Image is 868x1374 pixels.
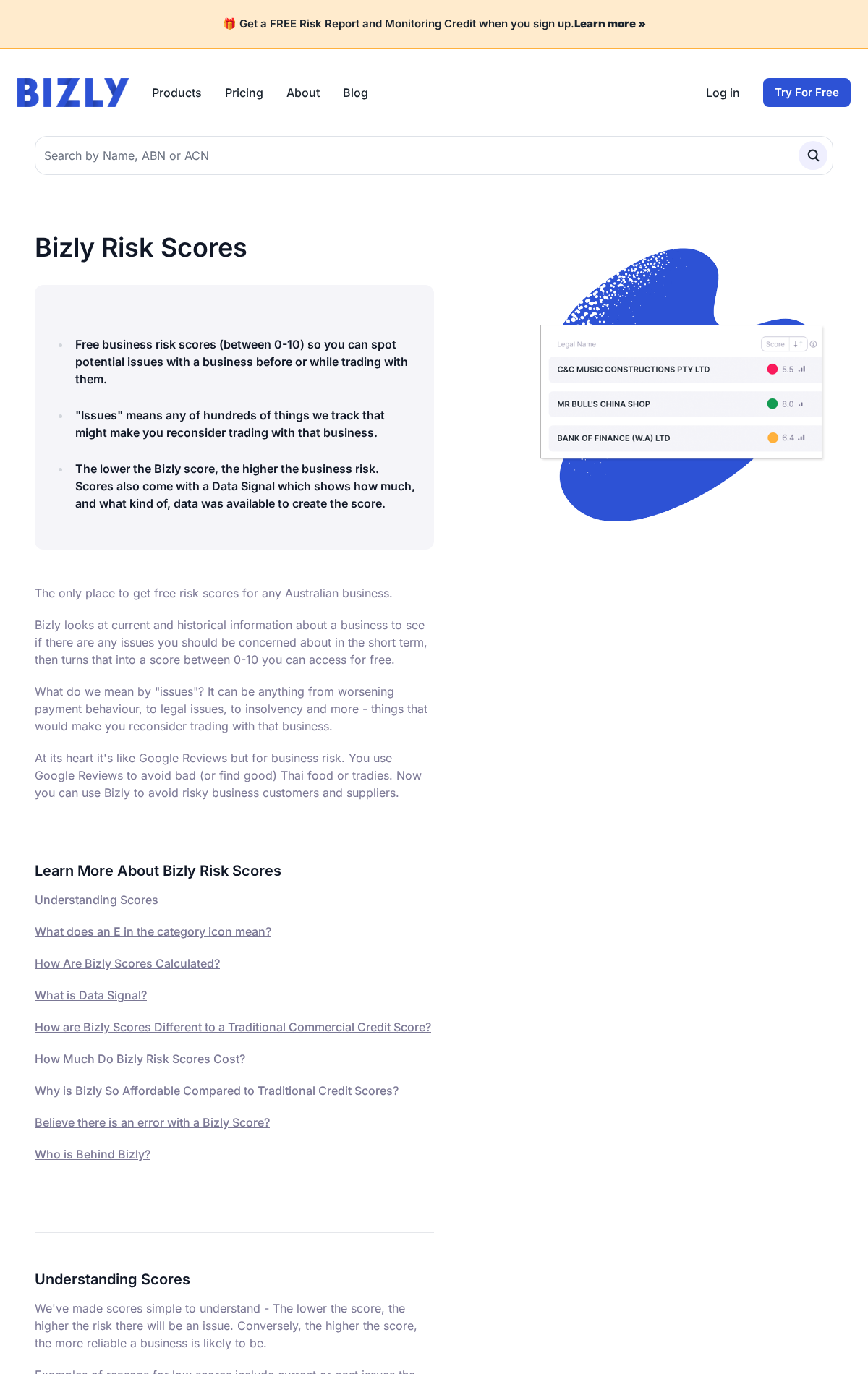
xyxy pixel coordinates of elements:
a: Believe there is an error with a Bizly Score? [35,1115,270,1130]
p: We've made scores simple to understand - The lower the score, the higher the risk there will be a... [35,1300,434,1352]
h4: Free business risk scores (between 0-10) so you can spot potential issues with a business before ... [75,336,417,388]
p: Bizly looks at current and historical information about a business to see if there are any issues... [35,616,434,668]
a: Try For Free [763,78,851,107]
a: What does an E in the category icon mean? [35,924,271,939]
a: Blog [343,84,368,101]
a: Learn more » [574,17,646,30]
input: Search by Name, ABN or ACN [35,136,833,175]
a: Pricing [225,84,263,101]
p: What do we mean by "issues"? It can be anything from worsening payment behaviour, to legal issues... [35,683,434,735]
h4: "Issues" means any of hundreds of things we track that might make you reconsider trading with tha... [75,406,417,441]
a: Why is Bizly So Affordable Compared to Traditional Credit Scores? [35,1083,399,1098]
a: How are Bizly Scores Different to a Traditional Commercial Credit Score? [35,1020,431,1034]
button: Products [152,84,202,101]
a: What is Data Signal? [35,988,147,1002]
a: How Are Bizly Scores Calculated? [35,956,220,970]
h1: Bizly Risk Scores [35,233,434,262]
a: Understanding Scores [35,892,158,907]
h3: Understanding Scores [35,1268,434,1291]
h4: The lower the Bizly score, the higher the business risk. Scores also come with a Data Signal whic... [75,460,417,512]
a: How Much Do Bizly Risk Scores Cost? [35,1051,245,1066]
a: Log in [706,84,740,101]
p: At its heart it's like Google Reviews but for business risk. You use Google Reviews to avoid bad ... [35,749,434,801]
h3: Learn More About Bizly Risk Scores [35,859,434,882]
a: Who is Behind Bizly? [35,1147,150,1161]
p: The only place to get free risk scores for any Australian business. [35,584,434,602]
img: scores [529,233,833,537]
h4: 🎁 Get a FREE Risk Report and Monitoring Credit when you sign up. [17,17,851,31]
a: About [286,84,320,101]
